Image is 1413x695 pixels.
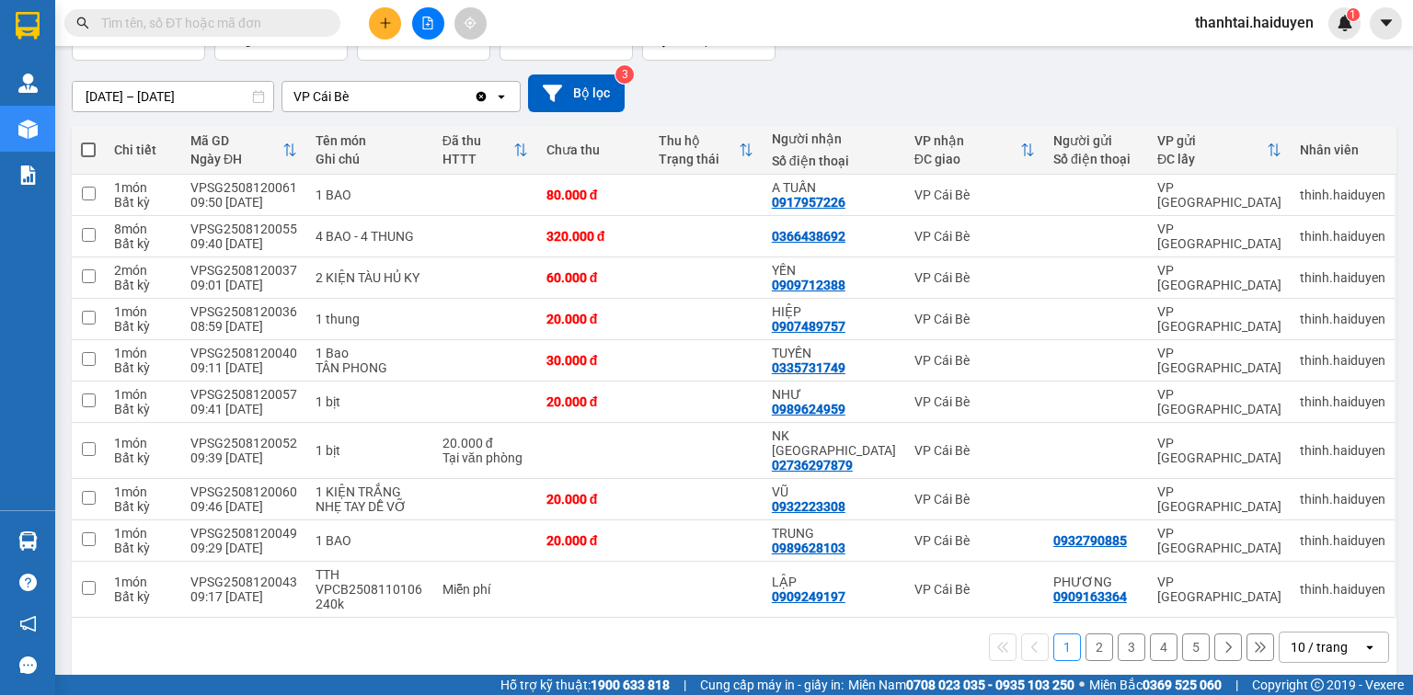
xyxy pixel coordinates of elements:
[190,304,297,319] div: VPSG2508120036
[18,531,38,551] img: warehouse-icon
[684,675,686,695] span: |
[16,12,40,40] img: logo-vxr
[442,582,528,597] div: Miễn phí
[772,484,896,499] div: VŨ
[1053,533,1127,548] div: 0932790885
[114,436,172,450] div: 1 món
[1337,15,1353,31] img: icon-new-feature
[848,675,1074,695] span: Miền Nam
[1157,133,1267,148] div: VP gửi
[914,443,1035,458] div: VP Cái Bè
[1150,633,1177,661] button: 4
[546,142,641,157] div: Chưa thu
[1157,387,1281,416] div: VP [GEOGRAPHIC_DATA]
[190,526,297,541] div: VPSG2508120049
[772,154,896,168] div: Số điện thoại
[190,402,297,416] div: 09:41 [DATE]
[316,484,424,499] div: 1 KIỆN TRẮNG
[659,133,739,148] div: Thu hộ
[914,188,1035,202] div: VP Cái Bè
[914,353,1035,368] div: VP Cái Bè
[350,87,352,106] input: Selected VP Cái Bè.
[367,27,387,49] span: 55
[190,387,297,402] div: VPSG2508120057
[316,499,424,514] div: NHẸ TAY DỄ VỠ
[510,27,576,49] span: 470.000
[1143,678,1222,692] strong: 0369 525 060
[464,17,477,29] span: aim
[114,360,172,375] div: Bất kỳ
[659,152,739,166] div: Trạng thái
[772,428,896,458] div: NK SÀI GÒN
[316,229,424,244] div: 4 BAO - 4 THUNG
[316,133,424,148] div: Tên món
[114,278,172,292] div: Bất kỳ
[316,346,424,360] div: 1 Bao
[1300,492,1385,507] div: thinh.haiduyen
[1350,8,1356,21] span: 1
[114,402,172,416] div: Bất kỳ
[914,152,1020,166] div: ĐC giao
[190,133,282,148] div: Mã GD
[772,526,896,541] div: TRUNG
[1300,582,1385,597] div: thinh.haiduyen
[316,270,424,285] div: 2 KIỆN TÀU HỦ KY
[1300,443,1385,458] div: thinh.haiduyen
[1089,675,1222,695] span: Miền Bắc
[114,236,172,251] div: Bất kỳ
[1118,633,1145,661] button: 3
[905,126,1044,175] th: Toggle SortBy
[442,450,528,465] div: Tại văn phòng
[1311,678,1324,691] span: copyright
[1300,188,1385,202] div: thinh.haiduyen
[114,195,172,210] div: Bất kỳ
[914,312,1035,326] div: VP Cái Bè
[442,152,513,166] div: HTTT
[1300,312,1385,326] div: thinh.haiduyen
[906,678,1074,692] strong: 0708 023 035 - 0935 103 250
[316,152,424,166] div: Ghi chú
[442,436,528,450] div: 20.000 đ
[1053,133,1139,148] div: Người gửi
[772,499,845,514] div: 0932223308
[1370,7,1402,40] button: caret-down
[18,120,38,139] img: warehouse-icon
[1086,633,1113,661] button: 2
[293,87,349,106] div: VP Cái Bè
[772,360,845,375] div: 0335731749
[1157,263,1281,292] div: VP [GEOGRAPHIC_DATA]
[1235,675,1238,695] span: |
[689,32,718,47] span: triệu
[1053,575,1139,589] div: PHƯƠNG
[772,278,845,292] div: 0909712388
[316,567,424,611] div: TTH VPCB2508110106 240k
[369,7,401,40] button: plus
[106,32,129,47] span: đơn
[772,304,896,319] div: HIỆP
[18,165,38,185] img: solution-icon
[238,32,252,47] span: kg
[379,17,392,29] span: plus
[1053,589,1127,604] div: 0909163364
[190,484,297,499] div: VPSG2508120060
[190,222,297,236] div: VPSG2508120055
[914,394,1035,409] div: VP Cái Bè
[772,229,845,244] div: 0366438692
[316,533,424,548] div: 1 BAO
[19,656,37,674] span: message
[442,133,513,148] div: Đã thu
[1300,394,1385,409] div: thinh.haiduyen
[316,394,424,409] div: 1 bịt
[1362,640,1377,655] svg: open
[114,346,172,360] div: 1 món
[114,142,172,157] div: Chi tiết
[114,387,172,402] div: 1 món
[114,484,172,499] div: 1 món
[1079,681,1085,689] span: ⚪️
[114,541,172,555] div: Bất kỳ
[528,74,625,112] button: Bộ lọc
[1148,126,1291,175] th: Toggle SortBy
[546,394,641,409] div: 20.000 đ
[190,499,297,514] div: 09:46 [DATE]
[1053,633,1081,661] button: 1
